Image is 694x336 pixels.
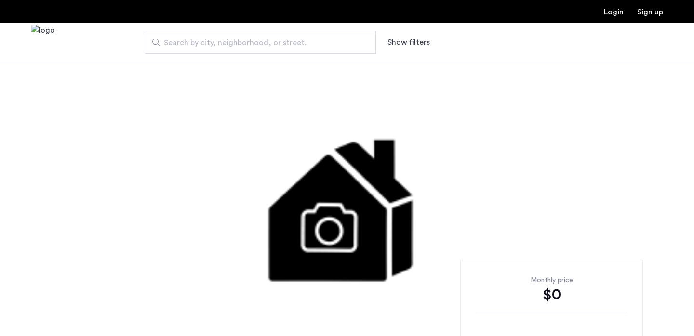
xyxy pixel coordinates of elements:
[476,285,627,304] div: $0
[164,37,349,49] span: Search by city, neighborhood, or street.
[476,275,627,285] div: Monthly price
[145,31,376,54] input: Apartment Search
[31,25,55,61] a: Cazamio Logo
[387,37,430,48] button: Show or hide filters
[637,8,663,16] a: Registration
[31,25,55,61] img: logo
[604,8,624,16] a: Login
